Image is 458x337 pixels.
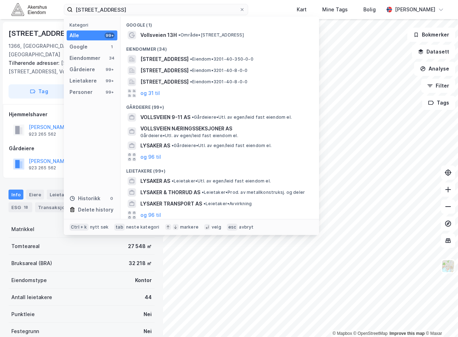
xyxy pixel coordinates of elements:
[190,79,192,84] span: •
[140,113,190,122] span: VOLLSVEIEN 9-11 AS
[421,79,455,93] button: Filter
[69,88,93,96] div: Personer
[140,133,238,139] span: Gårdeiere • Utl. av egen/leid fast eiendom el.
[227,224,238,231] div: esc
[29,165,56,171] div: 923 265 562
[144,310,152,319] div: Nei
[423,303,458,337] div: Kontrollprogram for chat
[47,190,88,200] div: Leietakere
[192,114,292,120] span: Gårdeiere • Utl. av egen/leid fast eiendom el.
[69,77,97,85] div: Leietakere
[69,31,79,40] div: Alle
[9,190,23,200] div: Info
[9,59,149,76] div: [STREET_ADDRESS], [STREET_ADDRESS], Vollsveien 13e
[9,144,154,153] div: Gårdeiere
[11,276,47,285] div: Eiendomstype
[180,224,199,230] div: markere
[69,43,88,51] div: Google
[363,5,376,14] div: Bolig
[172,143,272,148] span: Gårdeiere • Utl. av egen/leid fast eiendom el.
[9,110,154,119] div: Hjemmelshaver
[422,96,455,110] button: Tags
[140,177,170,185] span: LYSAKER AS
[192,114,194,120] span: •
[126,224,160,230] div: neste kategori
[11,225,34,234] div: Matrikkel
[35,202,84,212] div: Transaksjoner
[135,276,152,285] div: Kontor
[441,259,455,273] img: Z
[190,56,192,62] span: •
[109,55,114,61] div: 34
[172,178,271,184] span: Leietaker • Utl. av egen/leid fast eiendom el.
[145,293,152,302] div: 44
[121,41,319,54] div: Eiendommer (34)
[121,163,319,175] div: Leietakere (99+)
[212,224,221,230] div: velg
[412,45,455,59] button: Datasett
[121,17,319,29] div: Google (1)
[11,327,39,336] div: Festegrunn
[407,28,455,42] button: Bokmerker
[203,201,252,207] span: Leietaker • Avvirkning
[9,28,78,39] div: [STREET_ADDRESS]
[129,259,152,268] div: 32 218 ㎡
[90,224,109,230] div: nytt søk
[105,78,114,84] div: 99+
[190,56,253,62] span: Eiendom • 3201-40-350-0-0
[26,190,44,200] div: Eiere
[69,224,89,231] div: Ctrl + k
[78,206,113,214] div: Delete history
[73,4,239,15] input: Søk på adresse, matrikkel, gårdeiere, leietakere eller personer
[178,32,180,38] span: •
[114,224,125,231] div: tab
[9,84,69,99] button: Tag
[297,5,307,14] div: Kart
[121,99,319,112] div: Gårdeiere (99+)
[22,204,29,211] div: 18
[11,242,40,251] div: Tomteareal
[322,5,348,14] div: Mine Tags
[190,68,247,73] span: Eiendom • 3201-40-8-0-0
[109,44,114,50] div: 1
[128,242,152,251] div: 27 548 ㎡
[11,310,35,319] div: Punktleie
[140,66,189,75] span: [STREET_ADDRESS]
[140,141,170,150] span: LYSAKER AS
[9,42,101,59] div: 1366, [GEOGRAPHIC_DATA], [GEOGRAPHIC_DATA]
[353,331,388,336] a: OpenStreetMap
[140,200,202,208] span: LYSAKER TRANSPORT AS
[144,327,152,336] div: Nei
[395,5,435,14] div: [PERSON_NAME]
[69,54,100,62] div: Eiendommer
[172,178,174,184] span: •
[203,201,206,206] span: •
[9,60,61,66] span: Tilhørende adresser:
[29,131,56,137] div: 923 265 562
[202,190,305,195] span: Leietaker • Prod. av metallkonstruksj. og deler
[202,190,204,195] span: •
[140,188,200,197] span: LYSAKER & THORRUD AS
[140,89,160,97] button: og 31 til
[172,143,174,148] span: •
[69,65,95,74] div: Gårdeiere
[105,67,114,72] div: 99+
[109,196,114,201] div: 0
[333,331,352,336] a: Mapbox
[140,31,177,39] span: Vollsveien 13H
[11,3,47,16] img: akershus-eiendom-logo.9091f326c980b4bce74ccdd9f866810c.svg
[190,68,192,73] span: •
[69,22,117,28] div: Kategori
[190,79,247,85] span: Eiendom • 3201-40-8-0-0
[11,293,52,302] div: Antall leietakere
[178,32,244,38] span: Område • [STREET_ADDRESS]
[414,62,455,76] button: Analyse
[105,33,114,38] div: 99+
[140,124,311,133] span: VOLLSVEIEN NÆRINGSSEKSJONER AS
[140,153,161,161] button: og 96 til
[140,55,189,63] span: [STREET_ADDRESS]
[140,78,189,86] span: [STREET_ADDRESS]
[390,331,425,336] a: Improve this map
[239,224,253,230] div: avbryt
[140,211,161,219] button: og 96 til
